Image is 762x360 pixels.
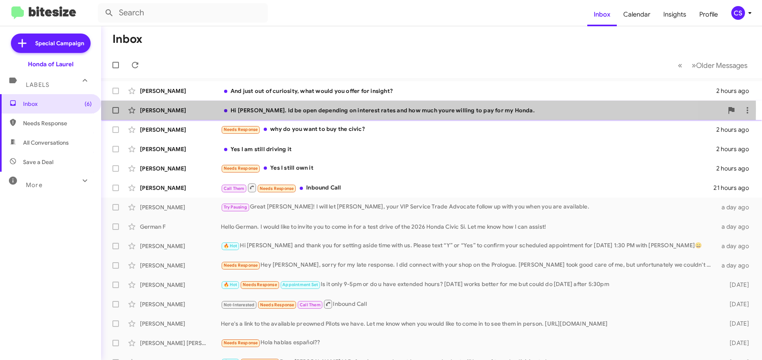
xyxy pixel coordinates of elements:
a: Special Campaign [11,34,91,53]
span: Appointment Set [282,282,318,287]
div: Hi [PERSON_NAME] and thank you for setting aside time with us. Please text “Y” or “Yes” to confir... [221,241,717,251]
a: Inbox [587,3,617,26]
span: (6) [85,100,92,108]
div: [PERSON_NAME] [140,87,221,95]
span: Needs Response [224,263,258,268]
div: 2 hours ago [716,145,756,153]
div: [PERSON_NAME] [140,242,221,250]
div: Yes I still own it [221,164,716,173]
div: Hi [PERSON_NAME]. Id be open depending on interest rates and how much youre willing to pay for my... [221,106,723,114]
span: Try Pausing [224,204,247,210]
span: More [26,181,42,189]
span: Save a Deal [23,158,53,166]
span: Needs Response [23,119,92,127]
div: CS [731,6,745,20]
div: [DATE] [717,339,756,347]
h1: Inbox [112,33,142,46]
span: » [692,60,696,70]
span: Needs Response [224,127,258,132]
div: Inbound Call [221,183,713,193]
input: Search [98,3,268,23]
a: Insights [657,3,693,26]
div: Inbound Call [221,299,717,309]
div: [PERSON_NAME] [140,261,221,269]
div: [PERSON_NAME] [140,281,221,289]
div: Hola hablas español?? [221,338,717,347]
span: Labels [26,81,49,88]
div: 2 hours ago [716,87,756,95]
span: Needs Response [243,282,277,287]
span: Older Messages [696,61,747,70]
div: Here's a link to the available preowned Pilots we have. Let me know when you would like to come i... [221,320,717,328]
div: 21 hours ago [713,184,756,192]
div: a day ago [717,261,756,269]
button: CS [724,6,753,20]
div: [PERSON_NAME] [PERSON_NAME] [140,339,221,347]
span: 🔥 Hot [224,282,237,287]
div: [PERSON_NAME] [140,145,221,153]
span: All Conversations [23,139,69,147]
button: Next [687,57,752,74]
span: Needs Response [224,166,258,171]
div: Yes I am still driving it [221,145,716,153]
div: [PERSON_NAME] [140,320,221,328]
nav: Page navigation example [673,57,752,74]
div: Hello German. I would like to invite you to come in for a test drive of the 2026 Honda Civic Si. ... [221,223,717,231]
div: [DATE] [717,320,756,328]
span: Needs Response [224,340,258,345]
div: And just out of curiosity, what would you offer for insight? [221,87,716,95]
button: Previous [673,57,687,74]
div: Honda of Laurel [28,60,74,68]
div: [PERSON_NAME] [140,126,221,134]
span: Inbox [23,100,92,108]
div: Hey [PERSON_NAME], sorry for my late response. I did connect with your shop on the Prologue. [PER... [221,261,717,270]
span: Call Them [300,302,321,307]
div: Is it only 9-5pm or do u have extended hours? [DATE] works better for me but could do [DATE] afte... [221,280,717,289]
div: [PERSON_NAME] [140,106,221,114]
div: [PERSON_NAME] [140,164,221,173]
div: [PERSON_NAME] [140,184,221,192]
div: a day ago [717,242,756,250]
div: why do you want to buy the civic? [221,125,716,134]
span: Needs Response [260,186,294,191]
div: [PERSON_NAME] [140,203,221,211]
div: 2 hours ago [716,164,756,173]
span: Special Campaign [35,39,84,47]
div: [PERSON_NAME] [140,300,221,308]
div: [DATE] [717,281,756,289]
div: a day ago [717,223,756,231]
a: Profile [693,3,724,26]
span: Not-Interested [224,302,255,307]
span: Call Them [224,186,245,191]
div: [DATE] [717,300,756,308]
div: Great [PERSON_NAME]! I will let [PERSON_NAME], your VIP Service Trade Advocate follow up with you... [221,202,717,212]
div: 2 hours ago [716,126,756,134]
span: « [678,60,682,70]
span: 🔥 Hot [224,243,237,248]
div: German F [140,223,221,231]
div: a day ago [717,203,756,211]
span: Needs Response [260,302,294,307]
a: Calendar [617,3,657,26]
